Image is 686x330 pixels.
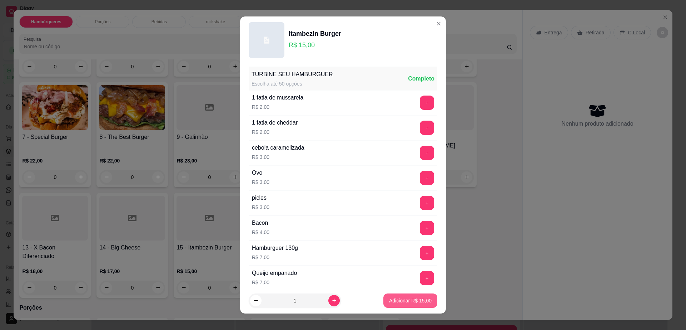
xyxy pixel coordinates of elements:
p: R$ 7,00 [252,279,297,286]
div: Queijo empanado [252,269,297,277]
button: Adicionar R$ 15,00 [383,293,437,308]
div: 1 fatia de cheddar [252,118,298,127]
p: Adicionar R$ 15,00 [389,297,432,304]
p: R$ 2,00 [252,128,298,136]
div: Ovo [252,169,269,177]
div: Completo [408,74,434,83]
div: cebola caramelizada [252,144,304,152]
p: R$ 7,00 [252,254,298,261]
div: 1 fatia de mussarela [252,93,303,102]
p: R$ 3,00 [252,154,304,161]
button: decrease-product-quantity [250,295,262,306]
div: Bacon [252,219,269,227]
button: add [420,171,434,185]
div: Hamburguer 130g [252,244,298,252]
button: add [420,271,434,285]
div: TURBINE SEU HAMBURGUER [252,70,333,79]
div: picles [252,194,269,202]
div: Itambezin Burger [289,29,341,39]
button: add [420,121,434,135]
p: R$ 15,00 [289,40,341,50]
button: add [420,246,434,260]
button: Close [433,18,444,29]
div: Escolha até 50 opções [252,80,333,87]
button: increase-product-quantity [328,295,340,306]
p: R$ 3,00 [252,204,269,211]
button: add [420,146,434,160]
button: add [420,96,434,110]
button: add [420,196,434,210]
button: add [420,221,434,235]
p: R$ 2,00 [252,103,303,111]
p: R$ 4,00 [252,229,269,236]
p: R$ 3,00 [252,179,269,186]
